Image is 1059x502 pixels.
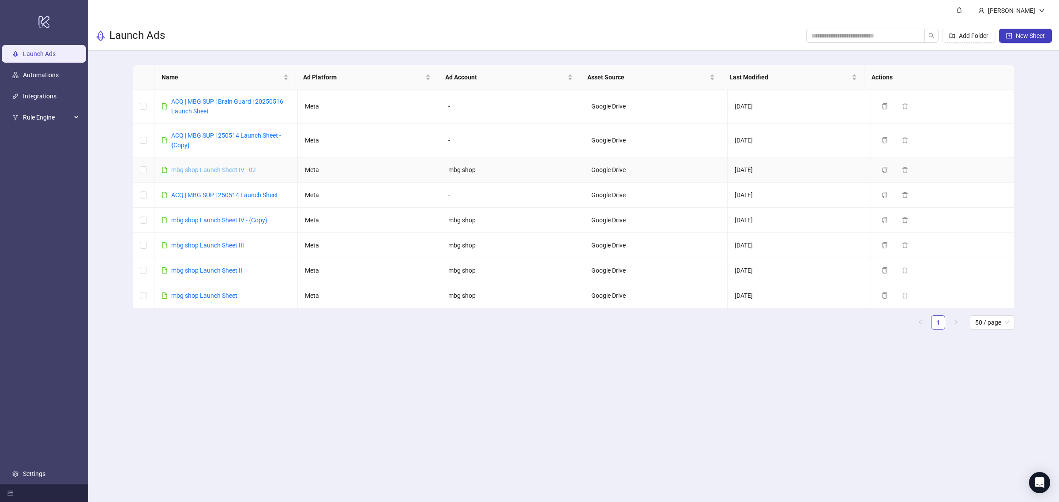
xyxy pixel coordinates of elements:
[171,242,244,249] a: mbg shop Launch Sheet III
[722,65,864,90] th: Last Modified
[953,319,958,325] span: right
[161,167,168,173] span: file
[902,103,908,109] span: delete
[999,29,1052,43] button: New Sheet
[902,167,908,173] span: delete
[298,90,441,124] td: Meta
[728,183,871,208] td: [DATE]
[171,132,281,149] a: ACQ | MBG SUP | 250514 Launch Sheet - {Copy}
[902,137,908,143] span: delete
[1039,7,1045,14] span: down
[161,217,168,223] span: file
[728,208,871,233] td: [DATE]
[902,267,908,273] span: delete
[728,258,871,283] td: [DATE]
[984,6,1039,15] div: [PERSON_NAME]
[298,283,441,308] td: Meta
[580,65,722,90] th: Asset Source
[931,315,945,330] li: 1
[949,33,955,39] span: folder-add
[298,183,441,208] td: Meta
[171,98,283,115] a: ACQ | MBG SUP | Brain Guard | 20250516 Launch Sheet
[298,124,441,157] td: Meta
[438,65,580,90] th: Ad Account
[882,137,888,143] span: copy
[913,315,928,330] button: left
[728,124,871,157] td: [DATE]
[882,103,888,109] span: copy
[161,137,168,143] span: file
[729,72,850,82] span: Last Modified
[12,114,19,120] span: fork
[1029,472,1050,493] div: Open Intercom Messenger
[584,233,728,258] td: Google Drive
[882,217,888,223] span: copy
[728,90,871,124] td: [DATE]
[296,65,438,90] th: Ad Platform
[7,490,13,496] span: menu-fold
[728,283,871,308] td: [DATE]
[584,90,728,124] td: Google Drive
[441,90,585,124] td: -
[23,93,56,100] a: Integrations
[161,192,168,198] span: file
[298,258,441,283] td: Meta
[1006,33,1012,39] span: plus-square
[882,292,888,299] span: copy
[161,292,168,299] span: file
[161,72,282,82] span: Name
[975,316,1009,329] span: 50 / page
[864,65,1006,90] th: Actions
[587,72,708,82] span: Asset Source
[882,192,888,198] span: copy
[23,50,56,57] a: Launch Ads
[584,208,728,233] td: Google Drive
[298,208,441,233] td: Meta
[95,30,106,41] span: rocket
[584,283,728,308] td: Google Drive
[959,32,988,39] span: Add Folder
[902,292,908,299] span: delete
[956,7,962,13] span: bell
[949,315,963,330] button: right
[584,124,728,157] td: Google Drive
[931,316,945,329] a: 1
[902,242,908,248] span: delete
[303,72,424,82] span: Ad Platform
[728,157,871,183] td: [DATE]
[298,233,441,258] td: Meta
[171,267,242,274] a: mbg shop Launch Sheet II
[913,315,928,330] li: Previous Page
[928,33,935,39] span: search
[161,103,168,109] span: file
[171,217,267,224] a: mbg shop Launch Sheet IV - {Copy}
[882,267,888,273] span: copy
[584,258,728,283] td: Google Drive
[445,72,566,82] span: Ad Account
[441,283,585,308] td: mbg shop
[441,157,585,183] td: mbg shop
[171,166,256,173] a: mbg shop Launch Sheet IV - 02
[441,233,585,258] td: mbg shop
[171,292,237,299] a: mbg shop Launch Sheet
[882,167,888,173] span: copy
[441,124,585,157] td: -
[978,7,984,14] span: user
[154,65,297,90] th: Name
[902,217,908,223] span: delete
[23,109,71,126] span: Rule Engine
[882,242,888,248] span: copy
[171,191,278,199] a: ACQ | MBG SUP | 250514 Launch Sheet
[949,315,963,330] li: Next Page
[902,192,908,198] span: delete
[584,183,728,208] td: Google Drive
[728,233,871,258] td: [DATE]
[970,315,1014,330] div: Page Size
[584,157,728,183] td: Google Drive
[441,208,585,233] td: mbg shop
[942,29,995,43] button: Add Folder
[23,71,59,79] a: Automations
[441,258,585,283] td: mbg shop
[161,242,168,248] span: file
[109,29,165,43] h3: Launch Ads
